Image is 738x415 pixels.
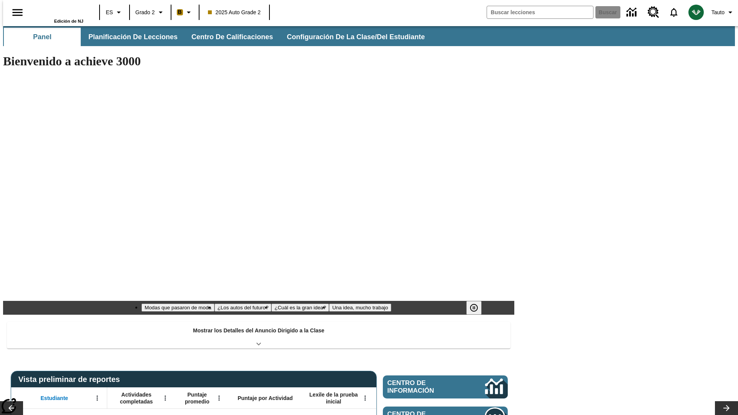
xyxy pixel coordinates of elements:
[33,3,83,19] a: Portada
[281,28,431,46] button: Configuración de la clase/del estudiante
[132,5,168,19] button: Grado: Grado 2, Elige un grado
[54,19,83,23] span: Edición de NJ
[3,26,735,46] div: Subbarra de navegación
[213,392,225,404] button: Abrir menú
[214,304,272,312] button: Diapositiva 2 ¿Los autos del futuro?
[41,395,68,402] span: Estudiante
[106,8,113,17] span: ES
[306,391,362,405] span: Lexile de la prueba inicial
[88,33,178,41] span: Planificación de lecciones
[111,391,162,405] span: Actividades completadas
[387,379,459,395] span: Centro de información
[4,28,81,46] button: Panel
[715,401,738,415] button: Carrusel de lecciones, seguir
[185,28,279,46] button: Centro de calificaciones
[33,3,83,23] div: Portada
[135,8,155,17] span: Grado 2
[33,33,52,41] span: Panel
[82,28,184,46] button: Planificación de lecciones
[622,2,643,23] a: Centro de información
[643,2,664,23] a: Centro de recursos, Se abrirá en una pestaña nueva.
[664,2,684,22] a: Notificaciones
[688,5,704,20] img: avatar image
[711,8,725,17] span: Tauto
[102,5,127,19] button: Lenguaje: ES, Selecciona un idioma
[287,33,425,41] span: Configuración de la clase/del estudiante
[178,7,182,17] span: B
[3,54,514,68] h1: Bienvenido a achieve 3000
[329,304,391,312] button: Diapositiva 4 Una idea, mucho trabajo
[383,375,508,398] a: Centro de información
[7,322,510,349] div: Mostrar los Detalles del Anuncio Dirigido a la Clase
[160,392,171,404] button: Abrir menú
[684,2,708,22] button: Escoja un nuevo avatar
[359,392,371,404] button: Abrir menú
[18,375,124,384] span: Vista preliminar de reportes
[174,5,196,19] button: Boost El color de la clase es anaranjado claro. Cambiar el color de la clase.
[708,5,738,19] button: Perfil/Configuración
[193,327,324,335] p: Mostrar los Detalles del Anuncio Dirigido a la Clase
[191,33,273,41] span: Centro de calificaciones
[466,301,489,315] div: Pausar
[487,6,593,18] input: Buscar campo
[6,1,29,24] button: Abrir el menú lateral
[271,304,329,312] button: Diapositiva 3 ¿Cuál es la gran idea?
[208,8,261,17] span: 2025 Auto Grade 2
[141,304,214,312] button: Diapositiva 1 Modas que pasaron de moda
[466,301,482,315] button: Pausar
[3,28,432,46] div: Subbarra de navegación
[91,392,103,404] button: Abrir menú
[238,395,293,402] span: Puntaje por Actividad
[179,391,216,405] span: Puntaje promedio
